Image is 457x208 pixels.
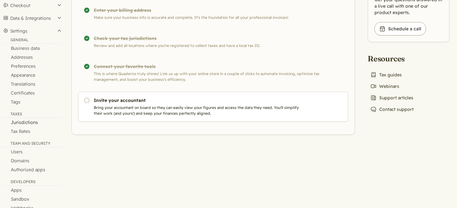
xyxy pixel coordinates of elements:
a: Schedule a call [374,22,426,35]
div: Team and security [3,141,61,147]
h3: Invite your accountant [94,97,300,104]
div: General [3,37,61,44]
a: Tax guides [368,70,404,79]
h2: Resources [368,54,416,64]
div: Developers [3,179,61,186]
a: Invite your accountant Bring your accountant on board so they can easily view your figures and ac... [78,92,348,122]
a: Contact support [368,105,416,114]
p: Bring your accountant on board so they can easily view your figures and access the data they need... [94,105,300,116]
a: Support articles [368,93,416,102]
div: Taxes [3,112,61,118]
a: Webinars [368,82,402,91]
